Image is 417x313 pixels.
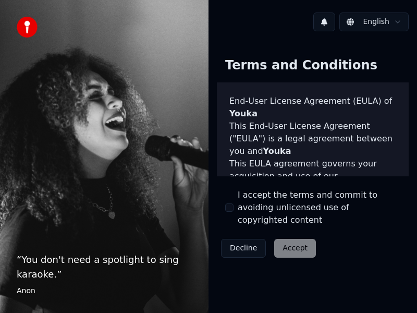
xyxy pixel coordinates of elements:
p: This EULA agreement governs your acquisition and use of our software ("Software") directly from o... [229,158,396,233]
span: Youka [229,109,257,118]
img: youka [17,17,38,38]
p: “ You don't need a spotlight to sing karaoke. ” [17,252,192,282]
footer: Anon [17,286,192,296]
div: Terms and Conditions [217,49,386,82]
span: Youka [263,146,291,156]
p: This End-User License Agreement ("EULA") is a legal agreement between you and [229,120,396,158]
label: I accept the terms and commit to avoiding unlicensed use of copyrighted content [238,189,400,226]
h3: End-User License Agreement (EULA) of [229,95,396,120]
button: Decline [221,239,266,258]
